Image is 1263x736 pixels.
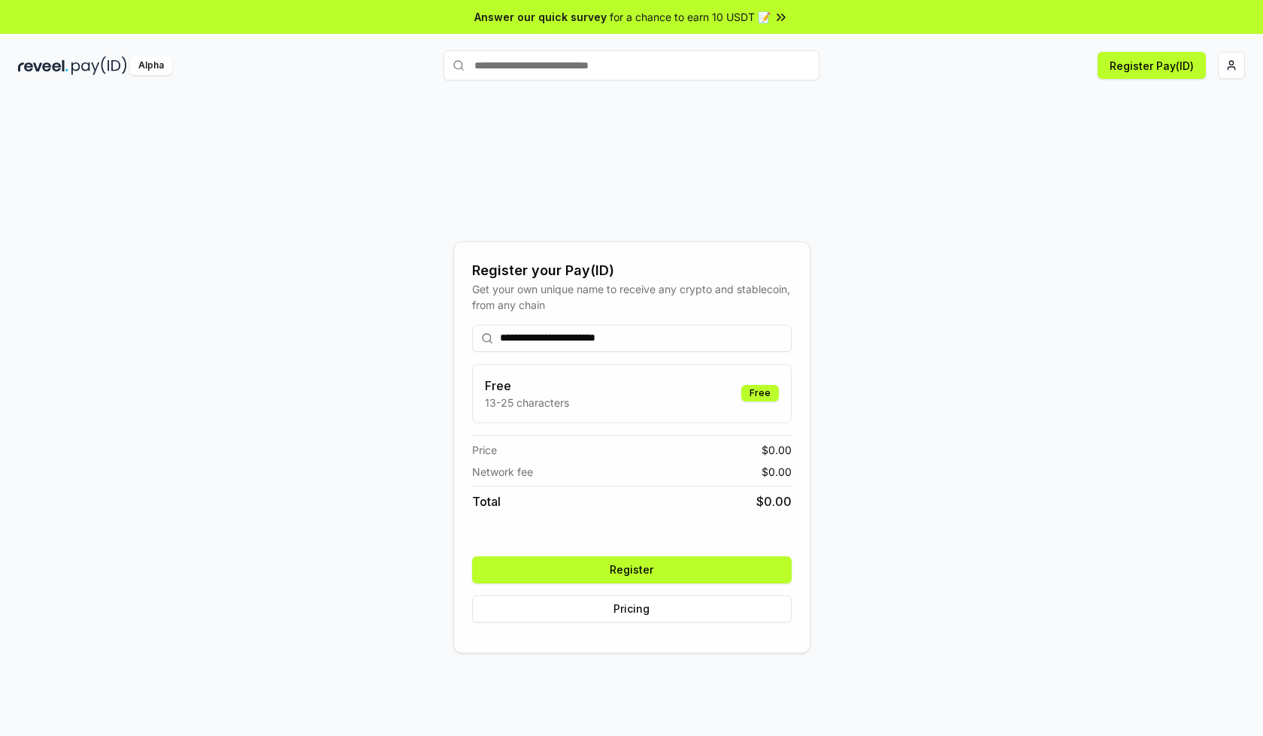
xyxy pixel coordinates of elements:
span: $ 0.00 [756,492,792,510]
span: Answer our quick survey [474,9,607,25]
h3: Free [485,377,569,395]
span: for a chance to earn 10 USDT 📝 [610,9,771,25]
div: Get your own unique name to receive any crypto and stablecoin, from any chain [472,281,792,313]
button: Register Pay(ID) [1098,52,1206,79]
img: reveel_dark [18,56,68,75]
img: pay_id [71,56,127,75]
button: Register [472,556,792,583]
div: Free [741,385,779,401]
span: Network fee [472,464,533,480]
button: Pricing [472,595,792,622]
span: $ 0.00 [762,442,792,458]
span: Price [472,442,497,458]
p: 13-25 characters [485,395,569,410]
div: Alpha [130,56,172,75]
div: Register your Pay(ID) [472,260,792,281]
span: $ 0.00 [762,464,792,480]
span: Total [472,492,501,510]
